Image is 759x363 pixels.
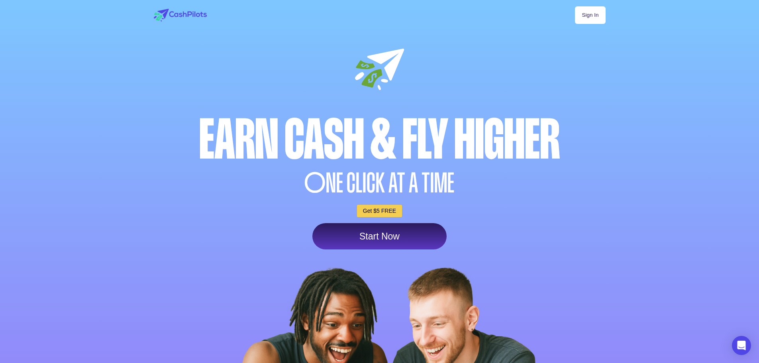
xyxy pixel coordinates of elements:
a: Start Now [312,223,447,249]
div: Earn Cash & Fly higher [152,112,608,167]
div: Open Intercom Messenger [732,336,751,355]
a: Get $5 FREE [357,205,402,217]
img: logo [154,9,207,22]
div: NE CLICK AT A TIME [152,169,608,197]
span: O [304,169,326,197]
a: Sign In [575,6,605,24]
